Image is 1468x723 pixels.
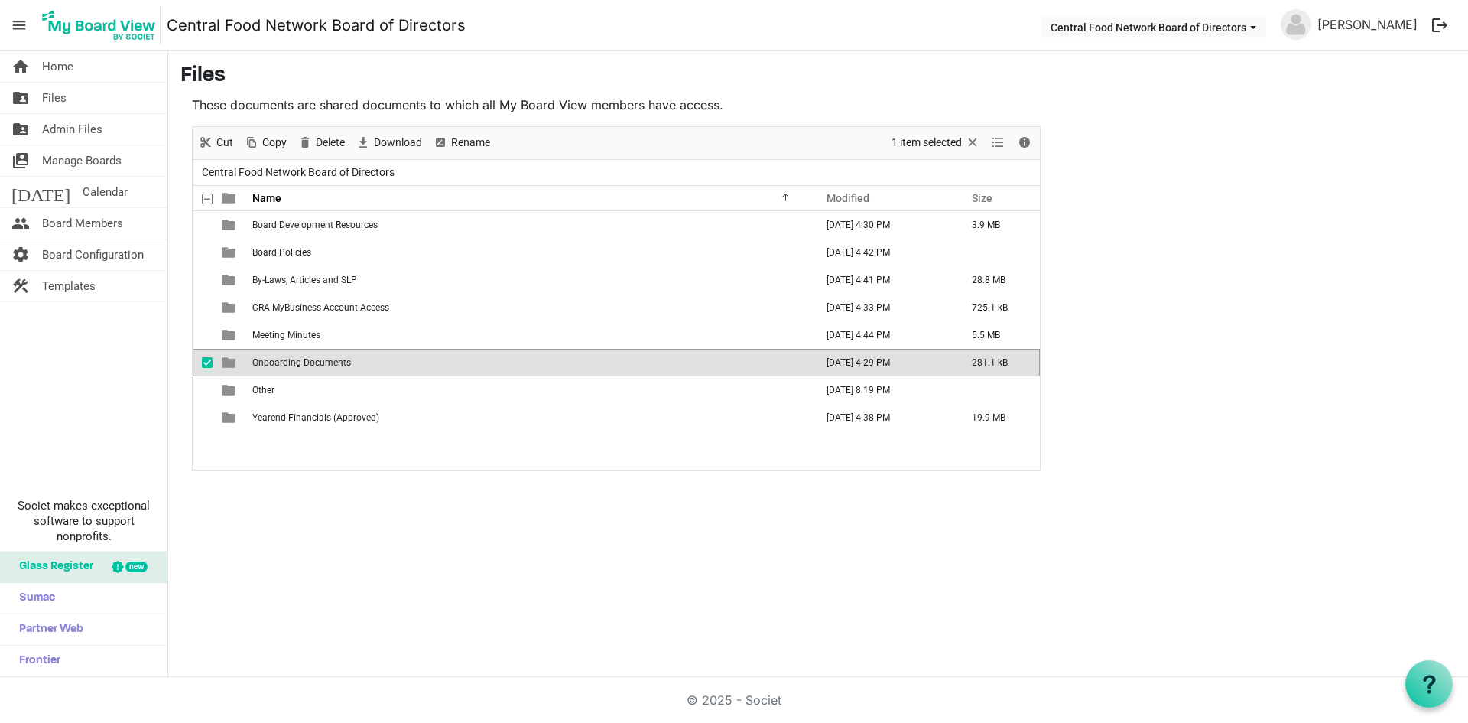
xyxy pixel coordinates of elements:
div: Clear selection [886,127,986,159]
td: Yearend Financials (Approved) is template cell column header Name [248,404,810,432]
span: CRA MyBusiness Account Access [252,302,389,313]
td: 28.8 MB is template cell column header Size [956,266,1040,294]
td: May 30, 2023 8:19 PM column header Modified [810,376,956,404]
span: Home [42,51,73,82]
div: Cut [193,127,239,159]
td: checkbox [193,266,213,294]
span: switch_account [11,145,30,176]
span: Files [42,83,67,113]
td: checkbox [193,239,213,266]
button: Cut [196,133,236,152]
button: Rename [430,133,493,152]
td: September 05, 2025 4:44 PM column header Modified [810,321,956,349]
span: Partner Web [11,614,83,645]
span: Societ makes exceptional software to support nonprofits. [7,498,161,544]
button: Delete [295,133,348,152]
td: is template cell column header Size [956,376,1040,404]
span: Download [372,133,424,152]
a: My Board View Logo [37,6,167,44]
span: Board Policies [252,247,311,258]
p: These documents are shared documents to which all My Board View members have access. [192,96,1041,114]
span: Rename [450,133,492,152]
span: Manage Boards [42,145,122,176]
td: checkbox [193,294,213,321]
td: Meeting Minutes is template cell column header Name [248,321,810,349]
span: people [11,208,30,239]
td: 19.9 MB is template cell column header Size [956,404,1040,432]
span: 1 item selected [890,133,963,152]
td: checkbox [193,404,213,432]
td: September 05, 2025 4:38 PM column header Modified [810,404,956,432]
td: Board Policies is template cell column header Name [248,239,810,266]
button: logout [1424,9,1456,41]
span: Size [972,192,992,204]
span: Yearend Financials (Approved) [252,412,379,423]
span: Board Configuration [42,239,144,270]
td: Onboarding Documents is template cell column header Name [248,349,810,376]
div: Copy [239,127,292,159]
div: Download [350,127,427,159]
img: My Board View Logo [37,6,161,44]
span: Cut [215,133,235,152]
div: new [125,562,148,572]
td: By-Laws, Articles and SLP is template cell column header Name [248,266,810,294]
span: Board Development Resources [252,220,378,230]
span: Central Food Network Board of Directors [199,163,398,182]
td: is template cell column header Size [956,239,1040,266]
div: Rename [427,127,495,159]
td: Other is template cell column header Name [248,376,810,404]
td: checkbox [193,349,213,376]
td: 5.5 MB is template cell column header Size [956,321,1040,349]
span: Templates [42,271,96,301]
td: is template cell column header type [213,239,248,266]
span: Modified [827,192,869,204]
span: menu [5,11,34,40]
button: View dropdownbutton [989,133,1007,152]
span: Other [252,385,274,396]
button: Copy [242,133,290,152]
span: Glass Register [11,552,93,582]
td: September 05, 2025 4:29 PM column header Modified [810,349,956,376]
span: settings [11,239,30,270]
button: Central Food Network Board of Directors dropdownbutton [1041,16,1266,37]
span: Copy [261,133,288,152]
td: 725.1 kB is template cell column header Size [956,294,1040,321]
td: is template cell column header type [213,376,248,404]
td: CRA MyBusiness Account Access is template cell column header Name [248,294,810,321]
div: Details [1012,127,1038,159]
span: Calendar [83,177,128,207]
span: home [11,51,30,82]
span: Frontier [11,646,60,676]
td: is template cell column header type [213,266,248,294]
td: checkbox [193,321,213,349]
span: Meeting Minutes [252,330,320,340]
span: folder_shared [11,114,30,145]
span: By-Laws, Articles and SLP [252,275,357,285]
td: September 05, 2025 4:41 PM column header Modified [810,266,956,294]
td: is template cell column header type [213,321,248,349]
span: Name [252,192,281,204]
td: is template cell column header type [213,211,248,239]
img: no-profile-picture.svg [1281,9,1311,40]
td: 281.1 kB is template cell column header Size [956,349,1040,376]
div: Delete [292,127,350,159]
span: construction [11,271,30,301]
td: checkbox [193,376,213,404]
button: Download [353,133,425,152]
button: Selection [889,133,983,152]
span: Board Members [42,208,123,239]
td: checkbox [193,211,213,239]
span: Admin Files [42,114,102,145]
td: September 05, 2025 4:33 PM column header Modified [810,294,956,321]
button: Details [1015,133,1035,152]
td: 3.9 MB is template cell column header Size [956,211,1040,239]
td: September 05, 2025 4:30 PM column header Modified [810,211,956,239]
a: [PERSON_NAME] [1311,9,1424,40]
td: is template cell column header type [213,294,248,321]
td: is template cell column header type [213,349,248,376]
span: [DATE] [11,177,70,207]
td: is template cell column header type [213,404,248,432]
a: © 2025 - Societ [687,692,781,708]
span: Sumac [11,583,55,614]
h3: Files [180,64,1456,90]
